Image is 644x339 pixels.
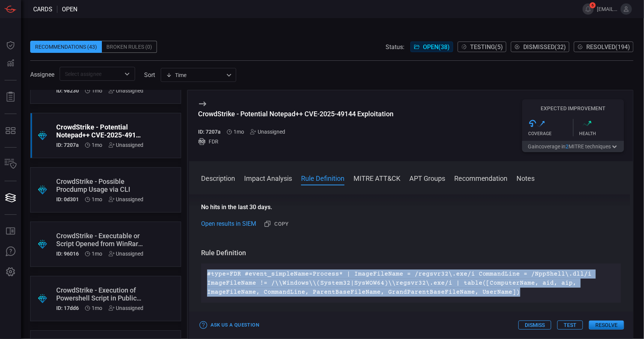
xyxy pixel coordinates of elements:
[250,129,285,135] div: Unassigned
[583,3,594,15] button: 6
[423,43,450,51] span: Open ( 38 )
[354,173,400,182] button: MITRE ATT&CK
[201,219,256,228] a: Open results in SIEM
[33,6,52,13] span: Cards
[528,131,573,136] div: Coverage
[30,71,54,78] span: Assignee
[122,69,132,79] button: Open
[470,43,503,51] span: Testing ( 5 )
[234,129,244,135] span: Jul 05, 2025 11:47 PM
[109,88,144,94] div: Unassigned
[62,6,77,13] span: open
[166,71,224,79] div: Time
[523,43,566,51] span: Dismissed ( 32 )
[144,71,155,79] label: sort
[574,42,633,52] button: Resolved(194)
[30,41,102,53] div: Recommendations (43)
[109,196,144,202] div: Unassigned
[56,251,79,257] h5: ID: 96016
[557,321,583,330] button: Test
[244,173,292,182] button: Impact Analysis
[522,141,624,152] button: Gaincoverage in2MITRE techniques
[262,218,292,230] button: Copy
[518,321,551,330] button: Dismiss
[522,105,624,111] h5: Expected Improvement
[2,88,20,106] button: Reports
[56,196,79,202] h5: ID: 0d301
[56,142,79,148] h5: ID: 7207a
[2,189,20,207] button: Cards
[109,142,144,148] div: Unassigned
[589,321,624,330] button: Resolve
[2,122,20,140] button: MITRE - Detection Posture
[386,43,404,51] span: Status:
[198,129,221,135] h5: ID: 7207a
[301,173,344,182] button: Rule Definition
[586,43,630,51] span: Resolved ( 194 )
[56,232,144,248] div: CrowdStrike - Executable or Script Opened from WinRar File
[410,42,453,52] button: Open(38)
[201,248,621,257] h3: Rule Definition
[201,173,235,182] button: Description
[2,36,20,54] button: Dashboard
[454,173,508,182] button: Recommendation
[198,110,393,118] div: CrowdStrike - Potential Notepad++ CVE-2025-49144 Exploitation
[62,69,120,79] input: Select assignee
[109,251,144,257] div: Unassigned
[2,263,20,281] button: Preferences
[409,173,445,182] button: APT Groups
[458,42,506,52] button: Testing(5)
[92,251,103,257] span: Jul 05, 2025 11:47 PM
[102,41,157,53] div: Broken Rules (0)
[207,270,615,297] p: #type=FDR #event_simpleName=Process* | ImageFileName = /regsvr32\.exe/i CommandLine = /NppShell\....
[511,42,569,52] button: Dismissed(32)
[198,319,261,331] button: Ask Us a Question
[92,142,103,148] span: Jul 05, 2025 11:47 PM
[56,123,144,139] div: CrowdStrike - Potential Notepad++ CVE-2025-49144 Exploitation
[92,305,103,311] span: Jun 28, 2025 11:17 PM
[597,6,618,12] span: [EMAIL_ADDRESS][DOMAIN_NAME]
[590,2,596,8] span: 6
[2,54,20,72] button: Detections
[2,222,20,240] button: Rule Catalog
[92,196,103,202] span: Jul 05, 2025 11:47 PM
[2,243,20,261] button: Ask Us A Question
[56,305,79,311] h5: ID: 17dd6
[92,88,103,94] span: Jul 05, 2025 11:47 PM
[517,173,535,182] button: Notes
[56,286,144,302] div: CrowdStrike - Execution of Powershell Script in Public Folder
[201,203,272,211] strong: No hits in the last 30 days.
[56,88,79,94] h5: ID: 98230
[56,177,144,193] div: CrowdStrike - Possible Procdump Usage via CLI
[109,305,144,311] div: Unassigned
[579,131,624,136] div: Health
[2,155,20,173] button: Inventory
[198,138,393,145] div: FDR
[566,143,569,149] span: 2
